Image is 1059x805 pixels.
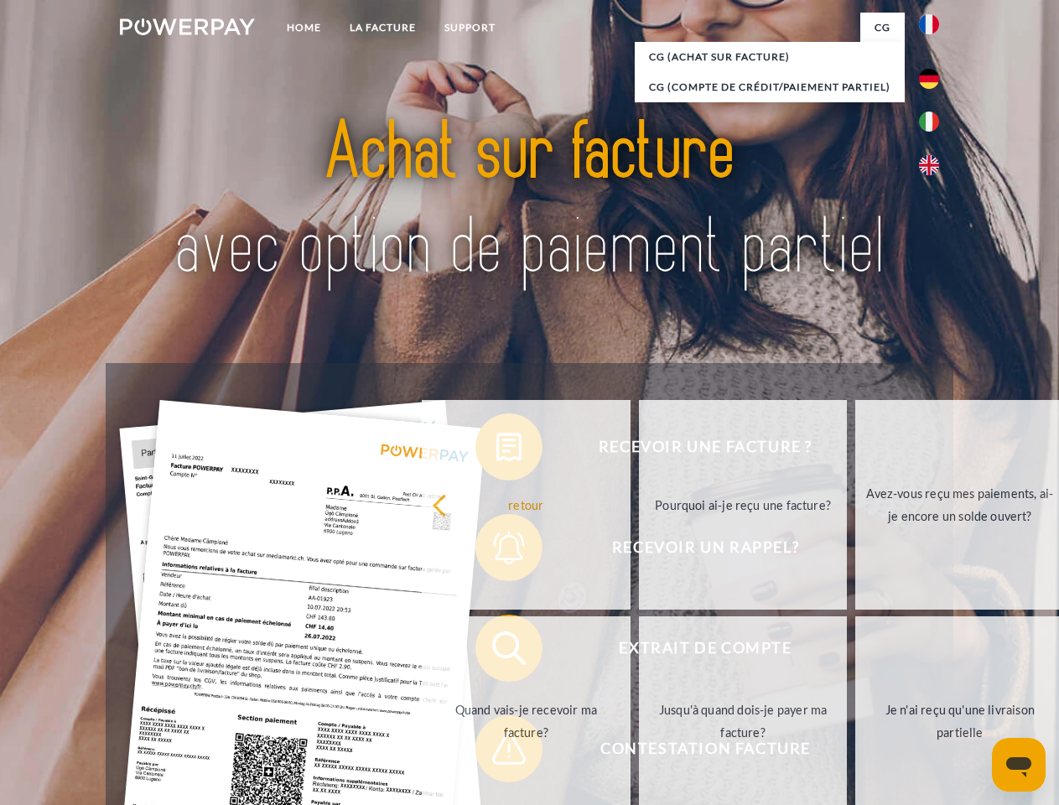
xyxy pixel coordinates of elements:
a: CG (achat sur facture) [635,42,905,72]
img: fr [919,14,939,34]
a: CG (Compte de crédit/paiement partiel) [635,72,905,102]
div: Je n'ai reçu qu'une livraison partielle [865,699,1054,744]
img: title-powerpay_fr.svg [160,80,899,321]
img: en [919,155,939,175]
iframe: Bouton de lancement de la fenêtre de messagerie [992,738,1046,792]
img: de [919,69,939,89]
a: LA FACTURE [335,13,430,43]
a: Support [430,13,510,43]
div: Pourquoi ai-je reçu une facture? [649,493,838,516]
a: CG [860,13,905,43]
div: Quand vais-je recevoir ma facture? [432,699,620,744]
div: Jusqu'à quand dois-je payer ma facture? [649,699,838,744]
div: retour [432,493,620,516]
a: Home [273,13,335,43]
img: it [919,112,939,132]
div: Avez-vous reçu mes paiements, ai-je encore un solde ouvert? [865,482,1054,527]
img: logo-powerpay-white.svg [120,18,255,35]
